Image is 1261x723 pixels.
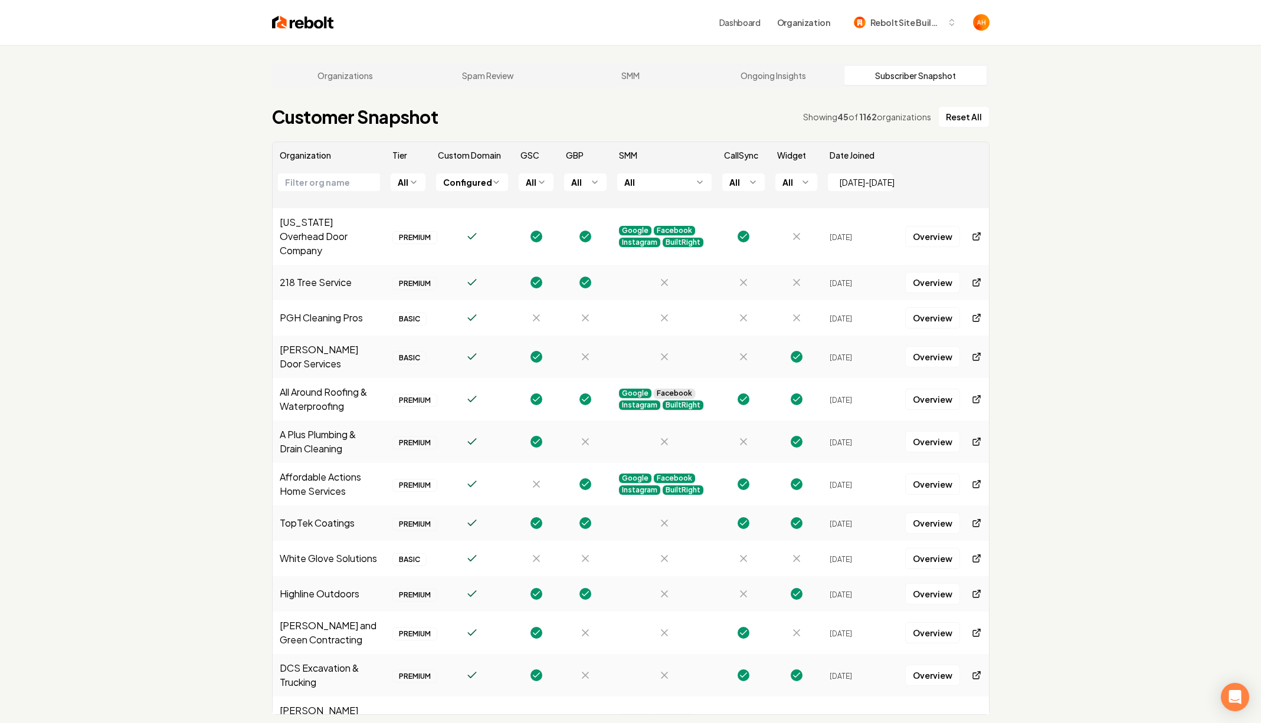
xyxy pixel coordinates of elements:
td: Affordable Actions Home Services [273,463,386,505]
a: Overview [905,226,960,247]
div: BuiltRight [663,238,703,247]
div: Instagram [619,238,660,247]
a: Overview [905,346,960,367]
td: PGH Cleaning Pros [273,300,386,336]
th: Tier [385,142,431,168]
div: PREMIUM [392,518,437,531]
a: Overview [905,665,960,686]
span: [DATE] [830,353,852,362]
div: Facebook [654,474,695,483]
th: Custom Domain [431,142,514,168]
a: Ongoing Insights [702,66,844,85]
div: Facebook [654,389,695,398]
th: SMM [612,142,718,168]
div: Showing of organizations [803,111,931,123]
th: Date Joined [823,142,898,168]
span: [DATE] [830,314,852,323]
button: Organization [770,12,837,33]
div: PREMIUM [392,277,437,290]
a: Overview [905,622,960,643]
span: 1162 [859,111,877,122]
span: [DATE] [830,279,852,288]
td: [US_STATE] Overhead Door Company [273,208,386,265]
div: Google [619,226,651,235]
div: Instagram [619,400,660,410]
div: Google [619,474,651,483]
a: Overview [905,474,960,495]
span: [DATE] [830,672,852,681]
td: A Plus Plumbing & Drain Cleaning [273,420,386,463]
span: [DATE] [830,629,852,638]
a: Overview [905,431,960,452]
div: PREMIUM [392,589,437,602]
a: Overview [905,272,960,293]
a: Subscriber Snapshot [844,66,987,85]
span: [DATE] [830,481,852,489]
div: BuiltRight [663,400,703,410]
td: DCS Excavation & Trucking [273,654,386,696]
img: Rebolt Site Builder [854,17,866,28]
div: Instagram [619,485,660,495]
td: 218 Tree Service [273,265,386,300]
td: [PERSON_NAME] Door Services [273,336,386,378]
div: PREMIUM [392,231,437,244]
div: BASIC [392,553,427,566]
span: [DATE] [830,233,852,242]
a: Organizations [274,66,417,85]
div: PREMIUM [392,479,437,492]
th: GBP [559,142,611,168]
td: TopTek Coatings [273,505,386,541]
a: Dashboard [719,17,761,28]
a: Overview [905,583,960,604]
span: [DATE] [830,396,852,405]
th: Widget [770,142,823,168]
div: BASIC [392,351,427,364]
a: SMM [559,66,702,85]
h1: Customer Snapshot [272,106,438,127]
img: Rebolt Logo [272,14,334,31]
div: BASIC [392,313,427,326]
span: [DATE] [830,590,852,599]
a: Overview [905,389,960,410]
span: [DATE] [830,438,852,447]
div: PREMIUM [392,394,437,407]
th: CallSync [717,142,769,168]
td: [PERSON_NAME] and Green Contracting [273,612,386,654]
span: Rebolt Site Builder [870,17,942,29]
div: BuiltRight [663,485,703,495]
td: All Around Roofing & Waterproofing [273,378,386,420]
a: Spam Review [417,66,559,85]
div: Google [619,389,651,398]
input: Filter org name [278,173,381,191]
span: [DATE] [830,555,852,564]
td: White Glove Solutions [273,541,386,576]
div: PREMIUM [392,627,437,640]
span: 45 [837,111,849,122]
a: Overview [905,548,960,569]
span: [DATE] [830,520,852,528]
th: GSC [513,142,559,168]
img: Anthony Hurgoi [973,14,990,31]
button: Open user button [973,14,990,31]
button: Reset All [938,106,990,127]
div: PREMIUM [392,436,437,449]
div: PREMIUM [392,670,437,683]
button: [DATE]-[DATE] [827,173,893,192]
a: Overview [905,512,960,534]
div: Facebook [654,226,695,235]
div: Open Intercom Messenger [1221,683,1249,711]
td: Highline Outdoors [273,576,386,612]
a: Overview [905,307,960,328]
th: Organization [273,142,386,168]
